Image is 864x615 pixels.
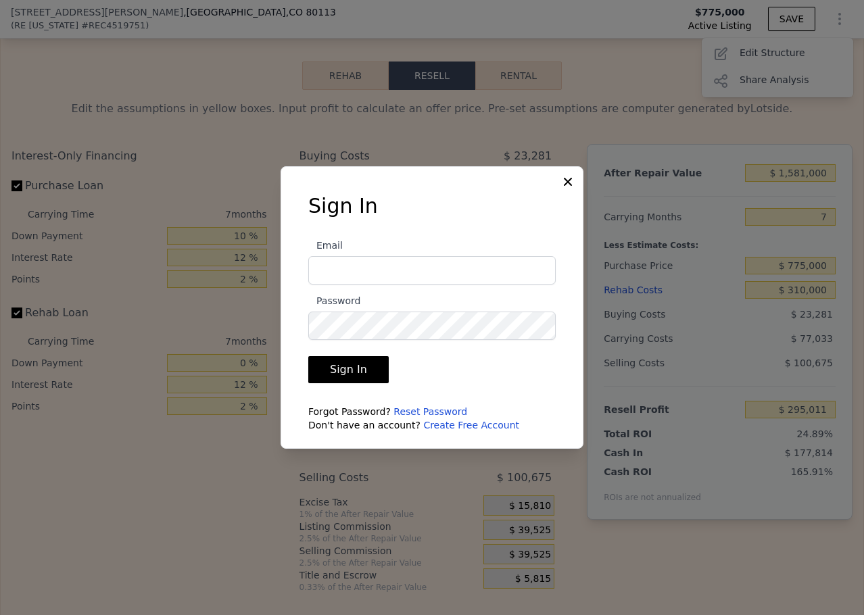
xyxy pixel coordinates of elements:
span: Password [308,295,360,306]
button: Sign In [308,356,389,383]
input: Password [308,312,556,340]
span: Email [308,240,343,251]
h3: Sign In [308,194,556,218]
a: Reset Password [393,406,467,417]
input: Email [308,256,556,285]
a: Create Free Account [423,420,519,430]
div: Forgot Password? Don't have an account? [308,405,556,432]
